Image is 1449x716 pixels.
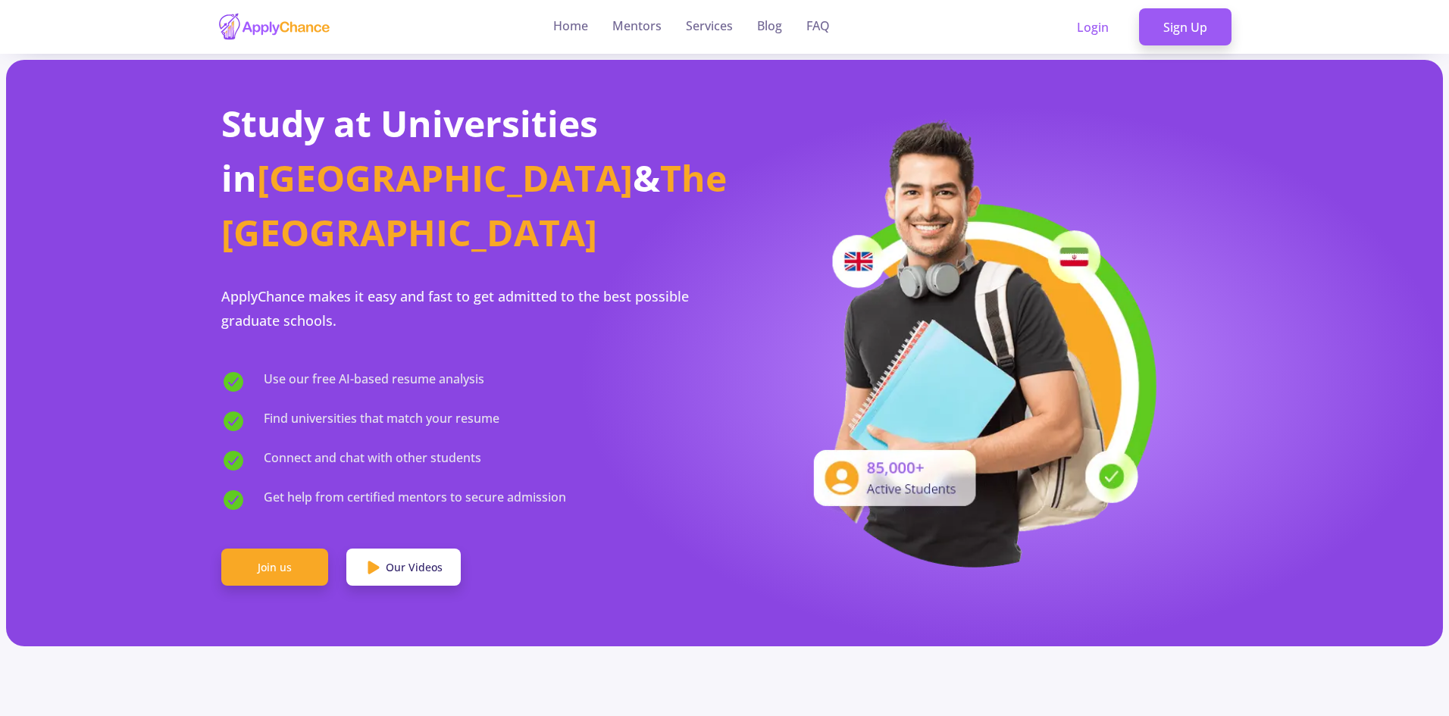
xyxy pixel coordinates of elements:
img: applychance logo [218,12,331,42]
span: Find universities that match your resume [264,409,499,433]
span: Study at Universities in [221,98,598,202]
a: Sign Up [1139,8,1231,46]
span: Use our free AI-based resume analysis [264,370,484,394]
span: Get help from certified mentors to secure admission [264,488,566,512]
a: Our Videos [346,549,461,586]
a: Login [1053,8,1133,46]
span: Our Videos [386,559,443,575]
img: applicant [790,115,1162,567]
span: Connect and chat with other students [264,449,481,473]
span: ApplyChance makes it easy and fast to get admitted to the best possible graduate schools. [221,287,689,330]
span: & [633,153,660,202]
a: Join us [221,549,328,586]
span: [GEOGRAPHIC_DATA] [257,153,633,202]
